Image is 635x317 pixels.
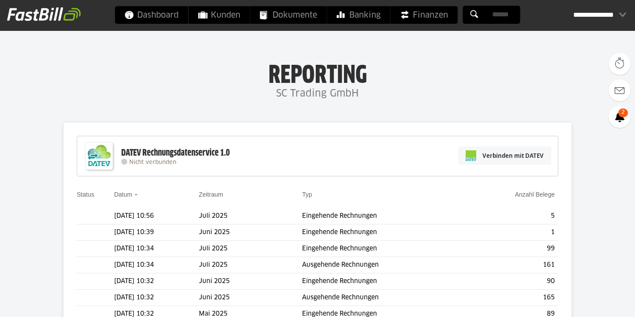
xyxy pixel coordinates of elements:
a: Status [77,191,94,198]
td: Juni 2025 [199,273,303,290]
span: 2 [618,108,628,117]
span: Nicht verbunden [129,160,176,165]
a: Dashboard [115,6,188,24]
td: Ausgehende Rechnungen [302,290,466,306]
img: sort_desc.gif [134,194,140,196]
a: Banking [327,6,390,24]
img: DATEV-Datenservice Logo [82,138,117,174]
td: 99 [466,241,558,257]
td: Juli 2025 [199,208,303,224]
a: 2 [609,106,631,128]
td: Juli 2025 [199,241,303,257]
h1: Reporting [88,62,547,85]
td: 90 [466,273,558,290]
td: Ausgehende Rechnungen [302,257,466,273]
td: [DATE] 10:34 [114,241,199,257]
td: Eingehende Rechnungen [302,273,466,290]
td: Eingehende Rechnungen [302,224,466,241]
td: [DATE] 10:32 [114,290,199,306]
td: [DATE] 10:39 [114,224,199,241]
span: Dokumente [260,6,317,24]
img: fastbill_logo_white.png [7,7,81,21]
td: Juli 2025 [199,257,303,273]
a: Dokumente [250,6,327,24]
td: Eingehende Rechnungen [302,208,466,224]
a: Zeitraum [199,191,223,198]
td: Juni 2025 [199,224,303,241]
td: 1 [466,224,558,241]
a: Anzahl Belege [515,191,555,198]
td: 161 [466,257,558,273]
a: Finanzen [391,6,458,24]
span: Dashboard [125,6,179,24]
td: [DATE] 10:56 [114,208,199,224]
a: Datum [114,191,132,198]
span: Banking [337,6,381,24]
iframe: Öffnet ein Widget, in dem Sie weitere Informationen finden [566,291,626,313]
span: Kunden [198,6,240,24]
td: Juni 2025 [199,290,303,306]
td: Eingehende Rechnungen [302,241,466,257]
a: Typ [302,191,312,198]
td: [DATE] 10:34 [114,257,199,273]
td: [DATE] 10:32 [114,273,199,290]
span: Finanzen [400,6,448,24]
span: Verbinden mit DATEV [482,151,544,160]
div: DATEV Rechnungsdatenservice 1.0 [121,147,230,159]
img: pi-datev-logo-farbig-24.svg [466,150,476,161]
a: Verbinden mit DATEV [458,146,551,165]
td: 5 [466,208,558,224]
td: 165 [466,290,558,306]
a: Kunden [189,6,250,24]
